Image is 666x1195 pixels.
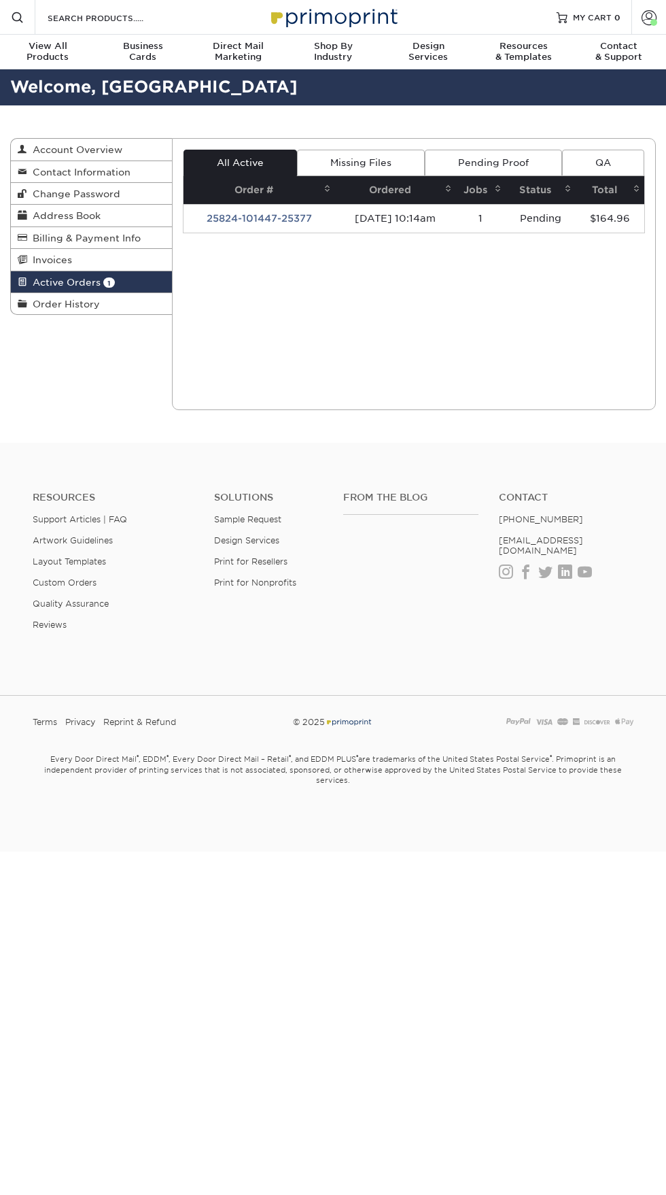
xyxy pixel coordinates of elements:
h4: From the Blog [343,492,478,503]
div: & Templates [476,41,571,63]
a: [PHONE_NUMBER] [499,514,583,524]
h4: Solutions [214,492,323,503]
sup: ® [356,754,358,760]
a: Resources& Templates [476,35,571,71]
a: Direct MailMarketing [190,35,285,71]
span: Order History [27,299,100,309]
sup: ® [137,754,139,760]
sup: ® [166,754,169,760]
div: Cards [95,41,190,63]
span: Address Book [27,210,101,221]
td: $164.96 [576,204,644,233]
a: Reprint & Refund [103,712,176,733]
a: Terms [33,712,57,733]
span: Billing & Payment Info [27,233,141,243]
a: Invoices [11,249,172,271]
span: Design [381,41,476,52]
a: Contact& Support [571,35,666,71]
th: Order # [183,176,336,204]
small: Every Door Direct Mail , EDDM , Every Door Direct Mail – Retail , and EDDM PLUS are trademarks of... [10,749,656,820]
a: Sample Request [214,514,281,524]
a: All Active [183,150,297,175]
td: [DATE] 10:14am [335,204,456,233]
div: © 2025 [230,712,437,733]
td: 25824-101447-25377 [183,204,336,233]
span: 0 [614,12,620,22]
a: Layout Templates [33,556,106,567]
a: Account Overview [11,139,172,161]
span: Change Password [27,188,120,199]
span: Invoices [27,254,72,265]
div: & Support [571,41,666,63]
a: Reviews [33,620,67,630]
a: Shop ByIndustry [285,35,381,71]
span: Direct Mail [190,41,285,52]
span: MY CART [573,12,612,23]
input: SEARCH PRODUCTS..... [46,10,179,26]
span: Shop By [285,41,381,52]
a: Print for Resellers [214,556,287,567]
a: Print for Nonprofits [214,577,296,588]
span: Contact [571,41,666,52]
span: Business [95,41,190,52]
a: Design Services [214,535,279,545]
h4: Resources [33,492,194,503]
th: Status [506,176,576,204]
span: Account Overview [27,144,122,155]
th: Total [576,176,644,204]
th: Jobs [456,176,506,204]
sup: ® [550,754,552,760]
a: Change Password [11,183,172,205]
a: QA [562,150,644,175]
td: Pending [506,204,576,233]
a: Missing Files [297,150,425,175]
div: Marketing [190,41,285,63]
a: Order History [11,293,172,314]
span: Resources [476,41,571,52]
a: Pending Proof [425,150,562,175]
span: Contact Information [27,167,130,178]
img: Primoprint [265,2,401,31]
a: Quality Assurance [33,599,109,609]
a: [EMAIL_ADDRESS][DOMAIN_NAME] [499,535,583,556]
sup: ® [289,754,291,760]
div: Industry [285,41,381,63]
a: Address Book [11,205,172,226]
th: Ordered [335,176,456,204]
a: DesignServices [381,35,476,71]
a: Contact Information [11,161,172,183]
td: 1 [456,204,506,233]
span: 1 [103,277,115,288]
a: Privacy [65,712,95,733]
a: BusinessCards [95,35,190,71]
a: Artwork Guidelines [33,535,113,545]
a: Contact [499,492,634,503]
a: Active Orders 1 [11,271,172,293]
div: Services [381,41,476,63]
a: Billing & Payment Info [11,227,172,249]
span: Active Orders [27,277,101,288]
a: Support Articles | FAQ [33,514,127,524]
a: Custom Orders [33,577,97,588]
img: Primoprint [325,717,372,727]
